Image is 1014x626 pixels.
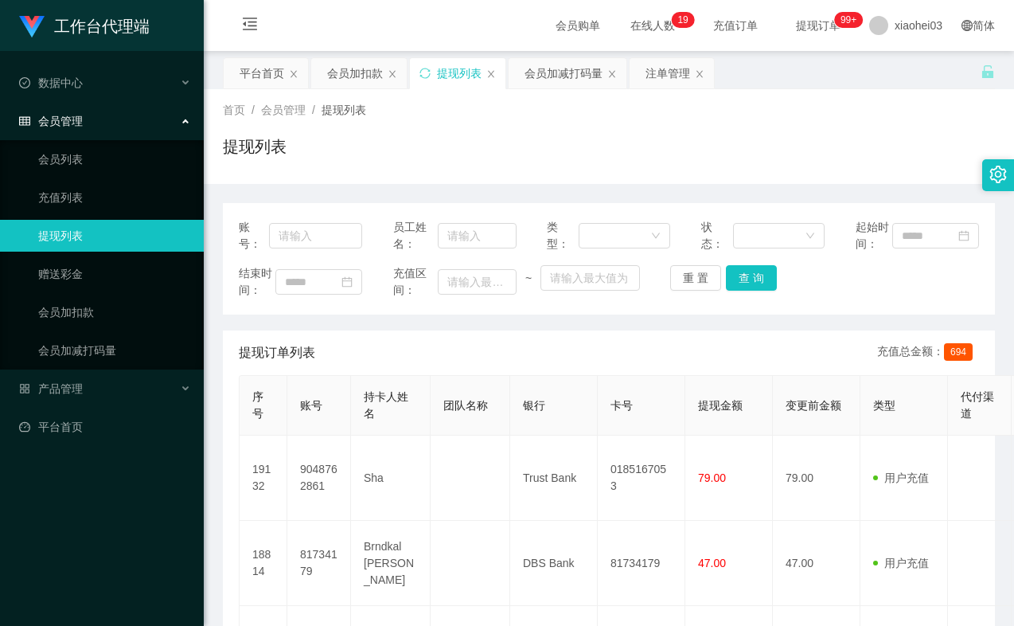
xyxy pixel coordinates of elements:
span: 用户充值 [873,471,929,484]
i: 图标: unlock [981,65,995,79]
h1: 提现列表 [223,135,287,158]
td: 81734179 [287,521,351,606]
a: 提现列表 [38,220,191,252]
span: 首页 [223,104,245,116]
i: 图标: appstore-o [19,383,30,394]
i: 图标: menu-fold [223,1,277,52]
a: 图标: dashboard平台首页 [19,411,191,443]
td: 0185167053 [598,436,685,521]
div: 注单管理 [645,58,690,88]
span: 状态： [701,219,733,252]
span: 银行 [523,399,545,412]
span: 提现订单 [788,20,848,31]
input: 请输入最大值为 [540,265,639,291]
div: 平台首页 [240,58,284,88]
span: 变更前金额 [786,399,841,412]
i: 图标: table [19,115,30,127]
span: 数据中心 [19,76,83,89]
span: 会员管理 [261,104,306,116]
span: 起始时间： [856,219,892,252]
span: 序号 [252,390,263,420]
span: 充值区间： [393,265,439,299]
sup: 19 [671,12,694,28]
td: DBS Bank [510,521,598,606]
i: 图标: close [388,69,397,79]
h1: 工作台代理端 [54,1,150,52]
div: 会员加减打码量 [525,58,603,88]
span: ~ [517,270,541,287]
td: Sha [351,436,431,521]
div: 提现列表 [437,58,482,88]
span: 账号： [239,219,269,252]
i: 图标: close [289,69,298,79]
div: 会员加扣款 [327,58,383,88]
span: 卡号 [610,399,633,412]
div: 充值总金额： [877,343,979,362]
td: 19132 [240,436,287,521]
span: 提现金额 [698,399,743,412]
span: 提现订单列表 [239,343,315,362]
span: 在线人数 [622,20,683,31]
a: 工作台代理端 [19,19,150,32]
a: 充值列表 [38,182,191,213]
span: / [312,104,315,116]
i: 图标: calendar [958,230,969,241]
a: 会员列表 [38,143,191,175]
i: 图标: down [805,231,815,242]
td: 18814 [240,521,287,606]
i: 图标: global [961,20,973,31]
button: 重 置 [670,265,721,291]
i: 图标: sync [419,68,431,79]
span: 会员管理 [19,115,83,127]
span: 代付渠道 [961,390,994,420]
span: 持卡人姓名 [364,390,408,420]
span: 结束时间： [239,265,275,299]
i: 图标: calendar [341,276,353,288]
i: 图标: close [695,69,704,79]
i: 图标: close [607,69,617,79]
a: 会员加减打码量 [38,335,191,366]
span: 类型： [547,219,579,252]
td: 81734179 [598,521,685,606]
td: 9048762861 [287,436,351,521]
a: 赠送彩金 [38,258,191,290]
sup: 1026 [834,12,863,28]
td: 47.00 [773,521,860,606]
p: 9 [683,12,688,28]
input: 请输入 [269,223,362,248]
td: Trust Bank [510,436,598,521]
span: 产品管理 [19,382,83,395]
span: 团队名称 [443,399,488,412]
input: 请输入最小值为 [438,269,516,295]
a: 会员加扣款 [38,296,191,328]
span: 账号 [300,399,322,412]
span: 类型 [873,399,895,412]
span: 694 [944,343,973,361]
i: 图标: close [486,69,496,79]
span: 提现列表 [322,104,366,116]
i: 图标: down [651,231,661,242]
span: 用户充值 [873,557,929,569]
span: 员工姓名： [393,219,439,252]
span: / [252,104,255,116]
input: 请输入 [438,223,516,248]
img: logo.9652507e.png [19,16,45,38]
td: 79.00 [773,436,860,521]
button: 查 询 [726,265,777,291]
i: 图标: check-circle-o [19,77,30,88]
span: 充值订单 [705,20,766,31]
span: 47.00 [698,557,726,569]
i: 图标: setting [989,166,1007,183]
span: 79.00 [698,471,726,484]
p: 1 [677,12,683,28]
td: Brndkal [PERSON_NAME] [351,521,431,606]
